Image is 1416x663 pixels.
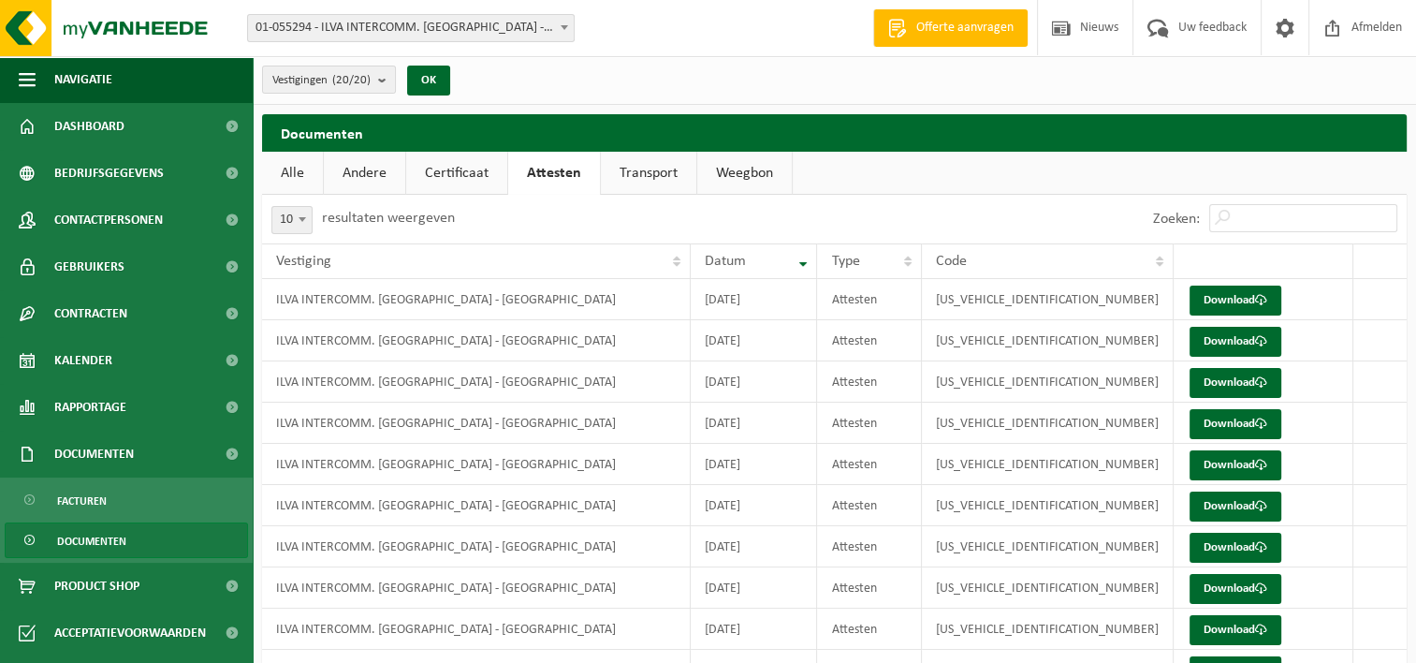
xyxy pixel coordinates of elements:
td: ILVA INTERCOMM. [GEOGRAPHIC_DATA] - [GEOGRAPHIC_DATA] [262,609,691,650]
td: ILVA INTERCOMM. [GEOGRAPHIC_DATA] - [GEOGRAPHIC_DATA] [262,444,691,485]
span: Facturen [57,483,107,519]
td: Attesten [817,567,921,609]
span: Gebruikers [54,243,124,290]
span: Documenten [54,431,134,478]
td: [US_VEHICLE_IDENTIFICATION_NUMBER] [922,361,1174,403]
a: Weegbon [697,152,792,195]
td: [US_VEHICLE_IDENTIFICATION_NUMBER] [922,403,1174,444]
td: [DATE] [691,320,817,361]
td: ILVA INTERCOMM. [GEOGRAPHIC_DATA] - [GEOGRAPHIC_DATA] [262,361,691,403]
td: Attesten [817,403,921,444]
td: [DATE] [691,609,817,650]
span: Documenten [57,523,126,559]
span: Bedrijfsgegevens [54,150,164,197]
label: resultaten weergeven [322,211,455,226]
a: Download [1190,533,1281,563]
span: Vestigingen [272,66,371,95]
span: 10 [271,206,313,234]
a: Alle [262,152,323,195]
span: Datum [705,254,746,269]
a: Download [1190,450,1281,480]
td: ILVA INTERCOMM. [GEOGRAPHIC_DATA] - [GEOGRAPHIC_DATA] [262,567,691,609]
td: ILVA INTERCOMM. [GEOGRAPHIC_DATA] - [GEOGRAPHIC_DATA] [262,485,691,526]
span: Dashboard [54,103,124,150]
a: Andere [324,152,405,195]
span: Rapportage [54,384,126,431]
td: [US_VEHICLE_IDENTIFICATION_NUMBER] [922,485,1174,526]
td: [DATE] [691,361,817,403]
td: Attesten [817,485,921,526]
td: [US_VEHICLE_IDENTIFICATION_NUMBER] [922,526,1174,567]
td: [DATE] [691,444,817,485]
td: Attesten [817,444,921,485]
span: 10 [272,207,312,233]
a: Download [1190,574,1281,604]
td: Attesten [817,361,921,403]
button: Vestigingen(20/20) [262,66,396,94]
td: ILVA INTERCOMM. [GEOGRAPHIC_DATA] - [GEOGRAPHIC_DATA] [262,320,691,361]
a: Download [1190,368,1281,398]
td: [DATE] [691,485,817,526]
a: Facturen [5,482,248,518]
span: Contactpersonen [54,197,163,243]
count: (20/20) [332,74,371,86]
a: Offerte aanvragen [873,9,1028,47]
a: Transport [601,152,696,195]
td: Attesten [817,279,921,320]
a: Download [1190,492,1281,522]
span: Type [831,254,859,269]
td: Attesten [817,609,921,650]
a: Download [1190,327,1281,357]
span: Product Shop [54,563,139,610]
label: Zoeken: [1153,212,1200,227]
a: Download [1190,286,1281,316]
a: Documenten [5,523,248,558]
span: Offerte aanvragen [912,19,1018,37]
td: [US_VEHICLE_IDENTIFICATION_NUMBER] [922,320,1174,361]
td: [DATE] [691,279,817,320]
span: Code [936,254,967,269]
span: Contracten [54,290,127,337]
span: Acceptatievoorwaarden [54,610,206,656]
span: Vestiging [276,254,331,269]
td: [DATE] [691,403,817,444]
a: Download [1190,409,1281,439]
td: Attesten [817,320,921,361]
td: [US_VEHICLE_IDENTIFICATION_NUMBER] [922,609,1174,650]
td: [US_VEHICLE_IDENTIFICATION_NUMBER] [922,444,1174,485]
td: ILVA INTERCOMM. [GEOGRAPHIC_DATA] - [GEOGRAPHIC_DATA] [262,526,691,567]
button: OK [407,66,450,96]
span: 01-055294 - ILVA INTERCOMM. EREMBODEGEM - EREMBODEGEM [247,14,575,42]
td: ILVA INTERCOMM. [GEOGRAPHIC_DATA] - [GEOGRAPHIC_DATA] [262,279,691,320]
td: ILVA INTERCOMM. [GEOGRAPHIC_DATA] - [GEOGRAPHIC_DATA] [262,403,691,444]
a: Certificaat [406,152,507,195]
td: [DATE] [691,526,817,567]
a: Attesten [508,152,600,195]
h2: Documenten [262,114,1407,151]
span: 01-055294 - ILVA INTERCOMM. EREMBODEGEM - EREMBODEGEM [248,15,574,41]
td: Attesten [817,526,921,567]
td: [US_VEHICLE_IDENTIFICATION_NUMBER] [922,567,1174,609]
a: Download [1190,615,1281,645]
span: Kalender [54,337,112,384]
span: Navigatie [54,56,112,103]
td: [DATE] [691,567,817,609]
td: [US_VEHICLE_IDENTIFICATION_NUMBER] [922,279,1174,320]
